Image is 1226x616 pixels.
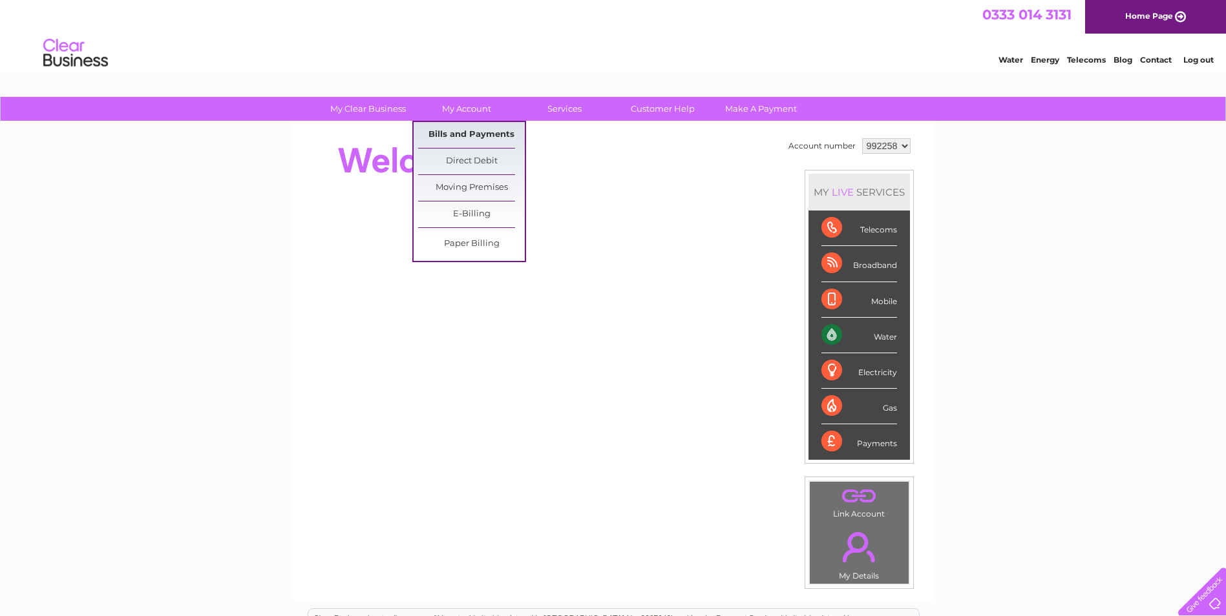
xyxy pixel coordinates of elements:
[982,6,1072,23] a: 0333 014 3131
[708,97,814,121] a: Make A Payment
[813,485,905,508] a: .
[821,210,897,246] div: Telecoms
[785,135,859,157] td: Account number
[821,318,897,353] div: Water
[813,524,905,570] a: .
[1140,55,1172,65] a: Contact
[821,353,897,389] div: Electricity
[809,521,909,584] td: My Details
[43,34,109,73] img: logo.png
[315,97,421,121] a: My Clear Business
[821,424,897,459] div: Payments
[511,97,618,121] a: Services
[829,186,856,198] div: LIVE
[418,231,525,257] a: Paper Billing
[809,481,909,522] td: Link Account
[821,282,897,318] div: Mobile
[418,175,525,201] a: Moving Premises
[821,389,897,424] div: Gas
[1067,55,1106,65] a: Telecoms
[609,97,716,121] a: Customer Help
[1183,55,1214,65] a: Log out
[308,7,919,63] div: Clear Business is a trading name of Verastar Limited (registered in [GEOGRAPHIC_DATA] No. 3667643...
[999,55,1023,65] a: Water
[418,201,525,227] a: E-Billing
[418,149,525,174] a: Direct Debit
[809,174,910,210] div: MY SERVICES
[1114,55,1132,65] a: Blog
[821,246,897,282] div: Broadband
[1031,55,1059,65] a: Energy
[418,122,525,148] a: Bills and Payments
[413,97,520,121] a: My Account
